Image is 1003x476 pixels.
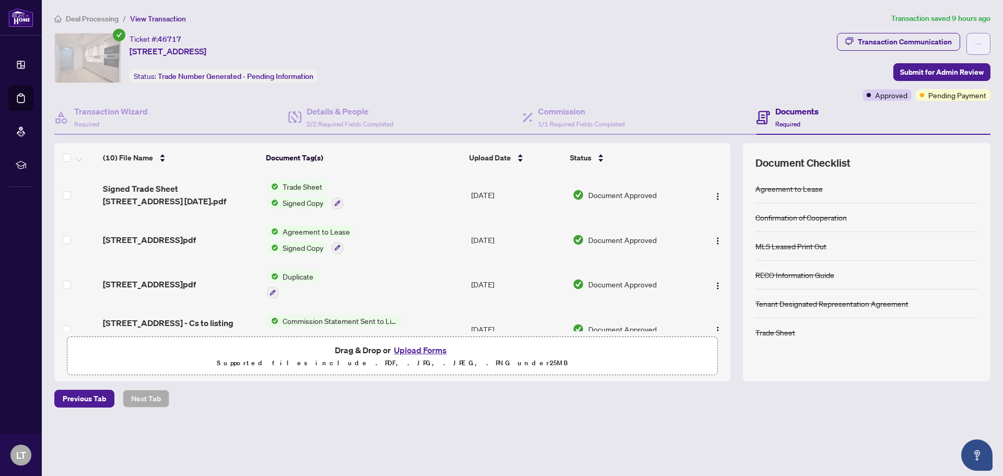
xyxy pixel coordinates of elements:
span: 46717 [158,34,181,44]
span: Previous Tab [63,390,106,407]
th: Document Tag(s) [262,143,465,172]
span: Signed Copy [278,242,328,253]
div: Trade Sheet [755,327,795,338]
span: Upload Date [469,152,511,164]
button: Previous Tab [54,390,114,408]
button: Submit for Admin Review [893,63,990,81]
img: Logo [714,326,722,334]
span: Drag & Drop or [335,343,450,357]
img: Status Icon [267,197,278,208]
button: Logo [709,276,726,293]
button: Logo [709,231,726,248]
div: Status: [130,69,318,83]
button: Status IconAgreement to LeaseStatus IconSigned Copy [267,226,354,254]
span: [STREET_ADDRESS] - Cs to listing brokerage.pdf [103,317,258,342]
span: Document Approved [588,189,657,201]
button: Status IconDuplicate [267,271,318,299]
span: Signed Copy [278,197,328,208]
div: Ticket #: [130,33,181,45]
button: Next Tab [123,390,169,408]
span: Required [74,120,99,128]
button: Open asap [961,439,993,471]
span: Commission Statement Sent to Listing Brokerage [278,315,402,327]
img: logo [8,8,33,27]
th: Status [566,143,692,172]
div: RECO Information Guide [755,269,834,281]
img: Logo [714,192,722,201]
span: Document Checklist [755,156,850,170]
span: Status [570,152,591,164]
span: Trade Sheet [278,181,326,192]
td: [DATE] [467,172,568,217]
button: Status IconCommission Statement Sent to Listing Brokerage [267,315,402,343]
span: Signed Trade Sheet [STREET_ADDRESS] [DATE].pdf [103,182,258,207]
span: [STREET_ADDRESS]pdf [103,278,196,291]
img: Document Status [573,323,584,335]
span: check-circle [113,29,125,41]
td: [DATE] [467,307,568,352]
article: Transaction saved 9 hours ago [891,13,990,25]
img: Status Icon [267,271,278,282]
span: home [54,15,62,22]
p: Supported files include .PDF, .JPG, .JPEG, .PNG under 25 MB [74,357,711,369]
span: Required [775,120,800,128]
span: LT [16,448,26,462]
span: (10) File Name [103,152,153,164]
th: Upload Date [465,143,566,172]
span: Deal Processing [66,14,119,24]
span: [STREET_ADDRESS]pdf [103,234,196,246]
img: Document Status [573,189,584,201]
img: Status Icon [267,242,278,253]
button: Logo [709,321,726,338]
li: / [123,13,126,25]
button: Upload Forms [391,343,450,357]
span: Duplicate [278,271,318,282]
div: Confirmation of Cooperation [755,212,847,223]
div: Tenant Designated Representation Agreement [755,298,908,309]
span: [STREET_ADDRESS] [130,45,206,57]
img: Logo [714,237,722,245]
th: (10) File Name [99,143,262,172]
td: [DATE] [467,262,568,307]
img: Document Status [573,278,584,290]
span: Document Approved [588,323,657,335]
h4: Transaction Wizard [74,105,148,118]
div: Transaction Communication [858,33,952,50]
td: [DATE] [467,217,568,262]
span: Approved [875,89,907,101]
span: View Transaction [130,14,186,24]
button: Transaction Communication [837,33,960,51]
img: Document Status [573,234,584,246]
h4: Documents [775,105,819,118]
span: 2/2 Required Fields Completed [307,120,393,128]
span: Agreement to Lease [278,226,354,237]
div: MLS Leased Print Out [755,240,826,252]
h4: Details & People [307,105,393,118]
img: Status Icon [267,315,278,327]
div: Agreement to Lease [755,183,823,194]
span: Document Approved [588,278,657,290]
span: Trade Number Generated - Pending Information [158,72,313,81]
span: 1/1 Required Fields Completed [538,120,625,128]
button: Logo [709,187,726,203]
img: Logo [714,282,722,290]
h4: Commission [538,105,625,118]
span: Pending Payment [928,89,986,101]
span: Drag & Drop orUpload FormsSupported files include .PDF, .JPG, .JPEG, .PNG under25MB [67,337,717,376]
button: Status IconTrade SheetStatus IconSigned Copy [267,181,343,209]
img: IMG-C12295485_1.jpg [55,33,121,83]
span: Document Approved [588,234,657,246]
img: Status Icon [267,181,278,192]
img: Status Icon [267,226,278,237]
span: ellipsis [975,40,982,48]
span: Submit for Admin Review [900,64,984,80]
